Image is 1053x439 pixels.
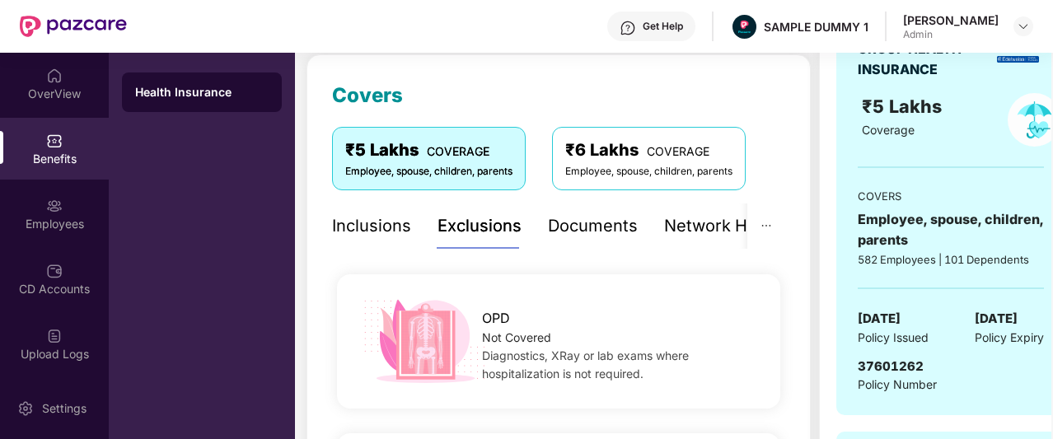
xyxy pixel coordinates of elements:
[332,83,403,107] span: Covers
[358,295,491,388] img: icon
[482,348,689,381] span: Diagnostics, XRay or lab exams where hospitalization is not required.
[332,213,411,239] div: Inclusions
[903,28,999,41] div: Admin
[975,329,1044,347] span: Policy Expiry
[858,377,937,391] span: Policy Number
[997,56,1039,63] img: insurerLogo
[427,144,489,158] span: COVERAGE
[664,213,808,239] div: Network Hospitals
[20,16,127,37] img: New Pazcare Logo
[858,309,901,329] span: [DATE]
[858,209,1044,250] div: Employee, spouse, children, parents
[482,329,760,347] div: Not Covered
[46,133,63,149] img: svg+xml;base64,PHN2ZyBpZD0iQmVuZWZpdHMiIHhtbG5zPSJodHRwOi8vd3d3LnczLm9yZy8yMDAwL3N2ZyIgd2lkdGg9Ij...
[858,329,929,347] span: Policy Issued
[858,358,924,374] span: 37601262
[620,20,636,36] img: svg+xml;base64,PHN2ZyBpZD0iSGVscC0zMngzMiIgeG1sbnM9Imh0dHA6Ly93d3cudzMub3JnLzIwMDAvc3ZnIiB3aWR0aD...
[903,12,999,28] div: [PERSON_NAME]
[548,213,638,239] div: Documents
[764,19,868,35] div: SAMPLE DUMMY 1
[345,164,512,180] div: Employee, spouse, children, parents
[858,39,991,80] div: GROUP HEALTH INSURANCE
[858,251,1044,268] div: 582 Employees | 101 Dependents
[345,138,512,163] div: ₹5 Lakhs
[17,400,34,417] img: svg+xml;base64,PHN2ZyBpZD0iU2V0dGluZy0yMHgyMCIgeG1sbnM9Imh0dHA6Ly93d3cudzMub3JnLzIwMDAvc3ZnIiB3aW...
[46,328,63,344] img: svg+xml;base64,PHN2ZyBpZD0iVXBsb2FkX0xvZ3MiIGRhdGEtbmFtZT0iVXBsb2FkIExvZ3MiIHhtbG5zPSJodHRwOi8vd3...
[1017,20,1030,33] img: svg+xml;base64,PHN2ZyBpZD0iRHJvcGRvd24tMzJ4MzIiIHhtbG5zPSJodHRwOi8vd3d3LnczLm9yZy8yMDAwL3N2ZyIgd2...
[643,20,683,33] div: Get Help
[732,15,756,39] img: Pazcare_Alternative_logo-01-01.png
[46,68,63,84] img: svg+xml;base64,PHN2ZyBpZD0iSG9tZSIgeG1sbnM9Imh0dHA6Ly93d3cudzMub3JnLzIwMDAvc3ZnIiB3aWR0aD0iMjAiIG...
[975,309,1018,329] span: [DATE]
[135,84,269,100] div: Health Insurance
[862,96,947,117] span: ₹5 Lakhs
[37,400,91,417] div: Settings
[565,138,732,163] div: ₹6 Lakhs
[565,164,732,180] div: Employee, spouse, children, parents
[862,123,915,137] span: Coverage
[858,188,1044,204] div: COVERS
[647,144,709,158] span: COVERAGE
[747,203,785,249] button: ellipsis
[46,263,63,279] img: svg+xml;base64,PHN2ZyBpZD0iQ0RfQWNjb3VudHMiIGRhdGEtbmFtZT0iQ0QgQWNjb3VudHMiIHhtbG5zPSJodHRwOi8vd3...
[760,220,772,231] span: ellipsis
[482,308,510,329] span: OPD
[46,198,63,214] img: svg+xml;base64,PHN2ZyBpZD0iRW1wbG95ZWVzIiB4bWxucz0iaHR0cDovL3d3dy53My5vcmcvMjAwMC9zdmciIHdpZHRoPS...
[438,213,522,239] div: Exclusions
